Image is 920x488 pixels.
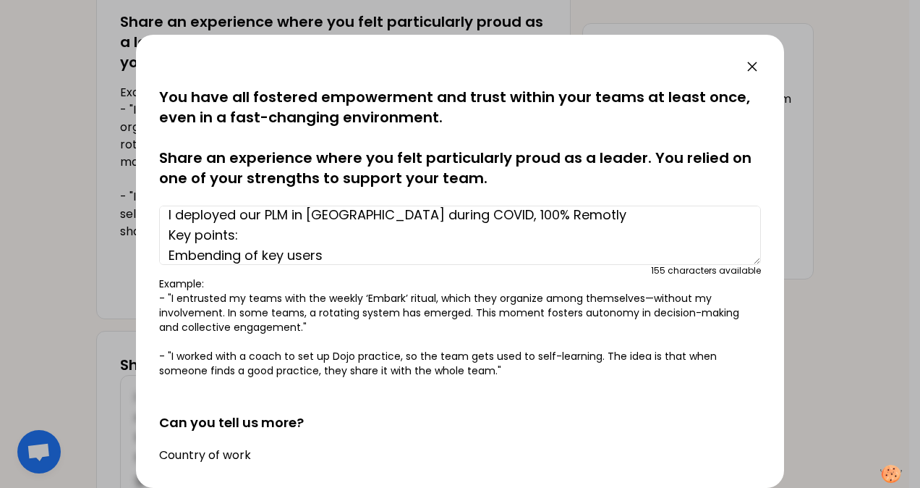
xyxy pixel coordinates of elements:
[159,277,761,378] p: Example: - "I entrusted my teams with the weekly ‘Embark’ ritual, which they organize among thems...
[651,265,761,277] div: 155 characters available
[159,390,761,433] h2: Can you tell us more?
[159,206,761,265] textarea: I deployed our PLM in [GEOGRAPHIC_DATA] during COVID, 100% Remotly Key points: Embending of key u...
[159,447,251,463] label: Country of work
[159,87,761,188] p: You have all fostered empowerment and trust within your teams at least once, even in a fast-chang...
